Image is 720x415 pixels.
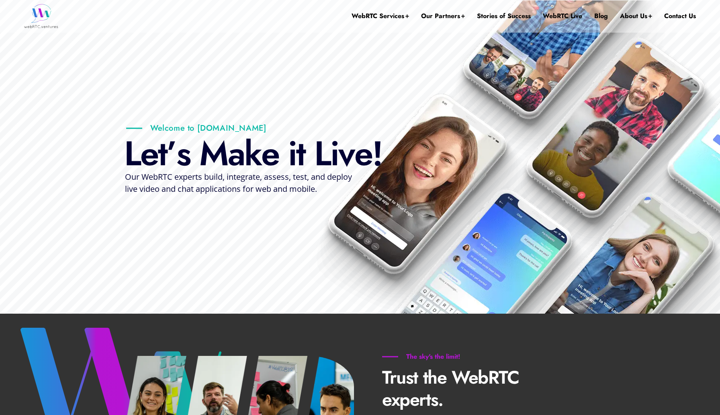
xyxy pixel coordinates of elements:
div: v [338,136,354,172]
div: M [199,136,228,172]
div: i [330,136,338,172]
div: t [158,136,167,172]
div: k [244,136,261,172]
div: e [140,136,158,172]
div: a [228,136,244,172]
div: e [354,136,372,172]
div: i [288,136,296,172]
div: t [296,136,305,172]
span: Our WebRTC experts build, integrate, assess, test, and deploy live video and chat applications fo... [125,171,352,194]
div: s [176,136,190,172]
div: L [124,136,140,172]
div: e [261,136,279,172]
h6: The sky's the limit! [382,353,485,361]
div: L [314,136,330,172]
div: ! [372,136,382,172]
img: WebRTC.ventures [24,4,58,28]
div: ’ [167,136,176,172]
p: Trust the WebRTC experts. [382,366,583,411]
p: Welcome to [DOMAIN_NAME] [126,123,266,133]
